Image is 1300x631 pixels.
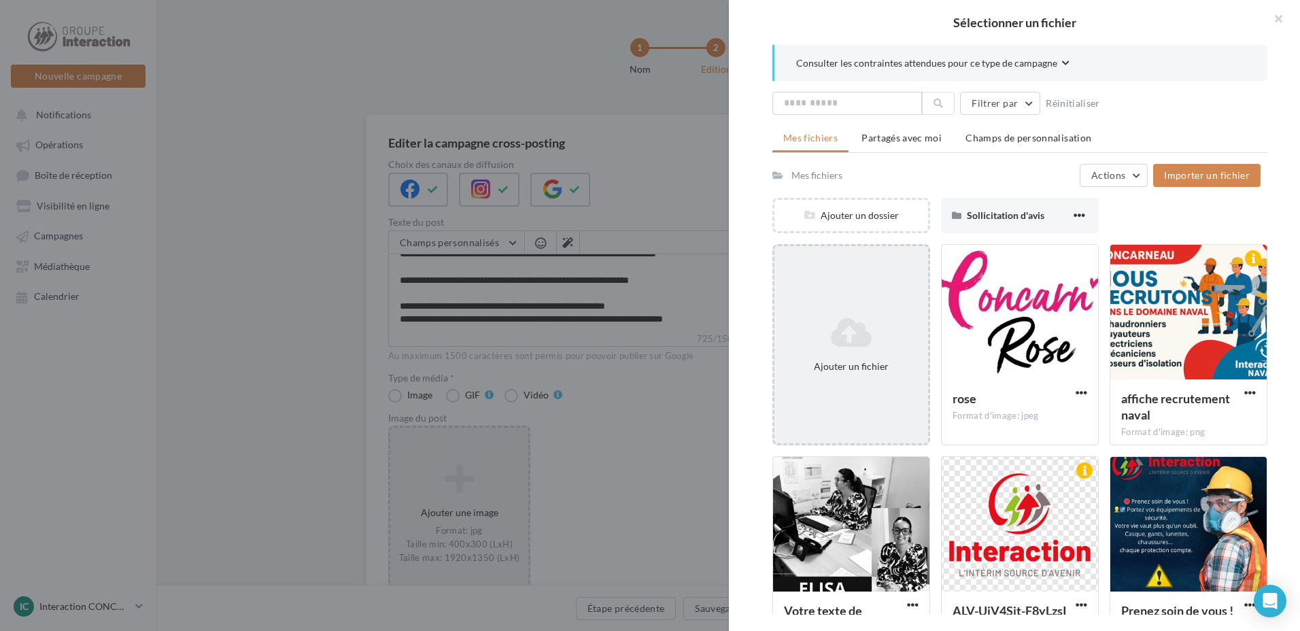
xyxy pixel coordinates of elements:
[1121,391,1230,422] span: affiche recrutement naval
[774,209,928,222] div: Ajouter un dossier
[960,92,1040,115] button: Filtrer par
[1080,164,1148,187] button: Actions
[1040,95,1106,112] button: Réinitialiser
[1164,169,1250,181] span: Importer un fichier
[1153,164,1261,187] button: Importer un fichier
[967,209,1044,221] span: Sollicitation d'avis
[965,132,1091,143] span: Champs de personnalisation
[751,16,1278,29] h2: Sélectionner un fichier
[953,410,1087,422] div: Format d'image: jpeg
[780,360,923,373] div: Ajouter un fichier
[1254,585,1286,617] div: Open Intercom Messenger
[1121,426,1256,439] div: Format d'image: png
[796,56,1070,73] button: Consulter les contraintes attendues pour ce type de campagne
[861,132,942,143] span: Partagés avec moi
[953,391,976,406] span: rose
[791,169,842,182] div: Mes fichiers
[1091,169,1125,181] span: Actions
[796,56,1057,70] span: Consulter les contraintes attendues pour ce type de campagne
[783,132,838,143] span: Mes fichiers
